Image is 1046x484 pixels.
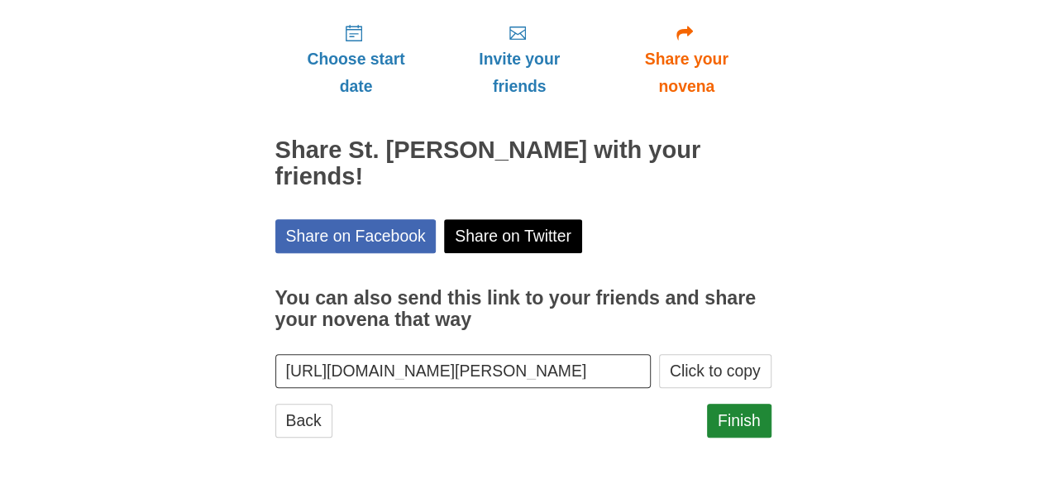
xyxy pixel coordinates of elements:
[602,10,771,108] a: Share your novena
[275,219,437,253] a: Share on Facebook
[453,46,585,100] span: Invite your friends
[707,404,771,438] a: Finish
[444,219,582,253] a: Share on Twitter
[275,288,771,330] h3: You can also send this link to your friends and share your novena that way
[275,10,437,108] a: Choose start date
[659,354,771,388] button: Click to copy
[275,404,332,438] a: Back
[619,46,755,100] span: Share your novena
[292,46,421,100] span: Choose start date
[275,137,771,190] h2: Share St. [PERSON_NAME] with your friends!
[437,10,601,108] a: Invite your friends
